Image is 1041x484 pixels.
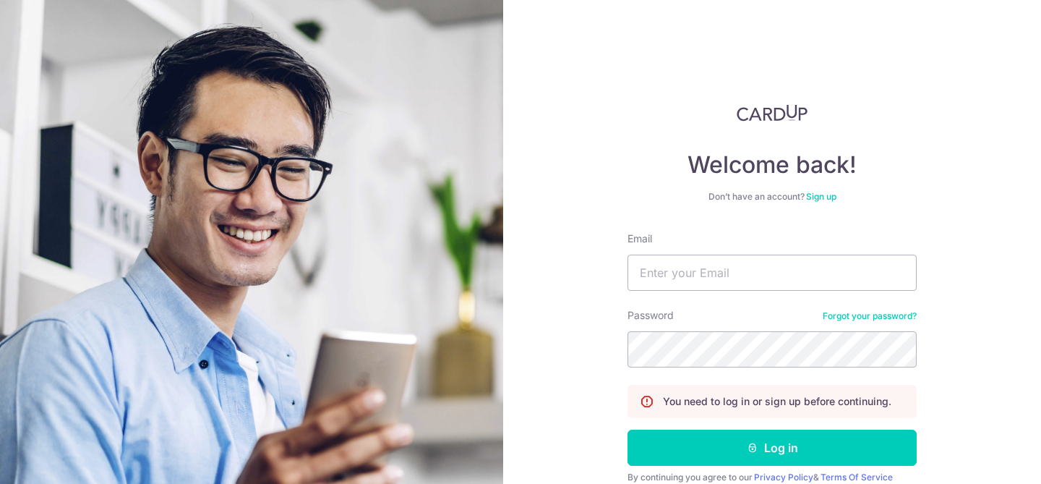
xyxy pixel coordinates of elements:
[627,191,917,203] div: Don’t have an account?
[737,104,807,122] img: CardUp Logo
[627,232,652,246] label: Email
[627,430,917,466] button: Log in
[754,472,813,483] a: Privacy Policy
[627,255,917,291] input: Enter your Email
[627,308,674,323] label: Password
[823,310,917,322] a: Forgot your password?
[821,472,893,483] a: Terms Of Service
[806,191,836,202] a: Sign up
[663,394,891,409] p: You need to log in or sign up before continuing.
[627,150,917,179] h4: Welcome back!
[627,472,917,483] div: By continuing you agree to our &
